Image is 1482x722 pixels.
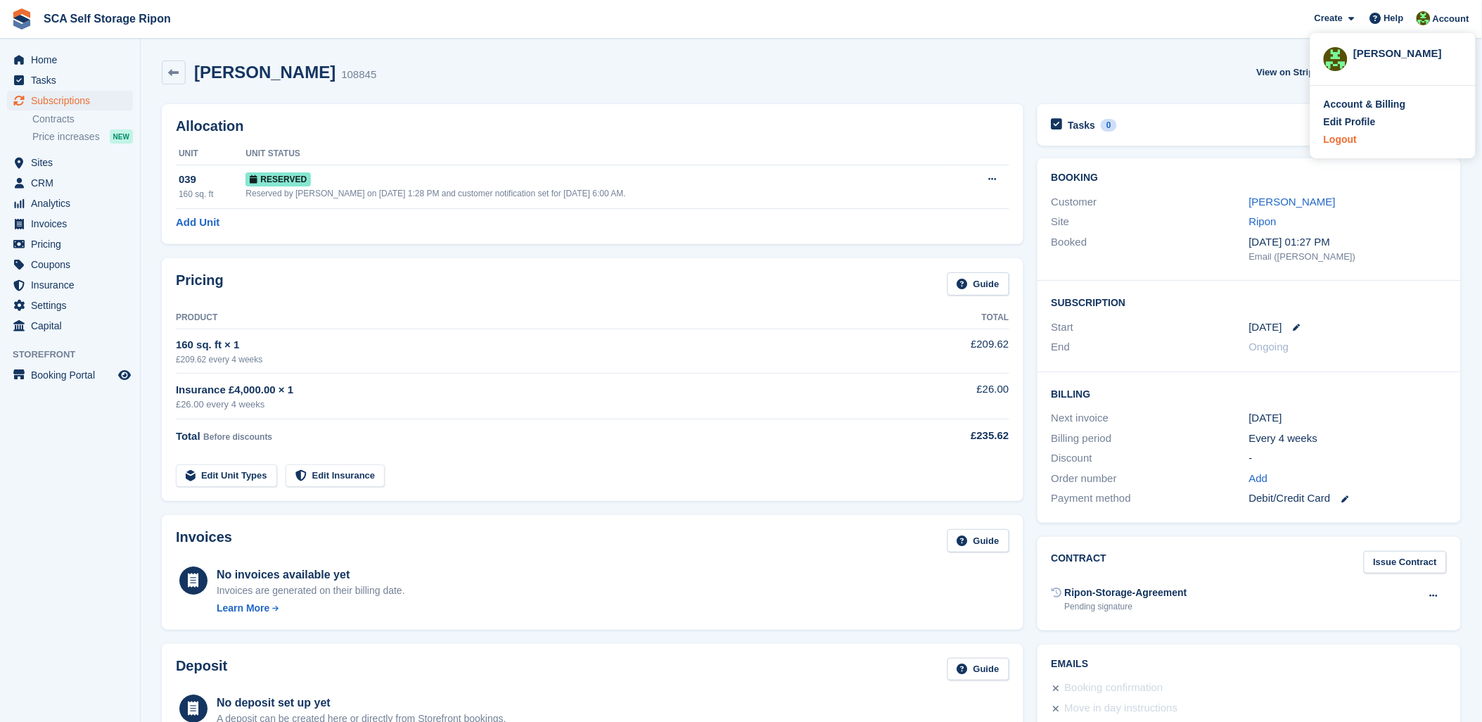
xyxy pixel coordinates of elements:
a: Add [1249,471,1268,487]
a: Guide [947,272,1009,296]
h2: Contract [1052,551,1107,574]
a: menu [7,70,133,90]
span: Booking Portal [31,365,115,385]
a: View on Stripe [1251,61,1336,84]
span: Price increases [32,130,100,144]
div: - [1249,450,1447,467]
div: £26.00 every 4 weeks [176,398,881,412]
h2: Emails [1052,659,1447,670]
h2: Invoices [176,529,232,552]
span: Tasks [31,70,115,90]
th: Unit Status [245,143,954,165]
span: Settings [31,296,115,315]
div: 108845 [341,67,376,83]
a: SCA Self Storage Ripon [38,7,177,30]
a: menu [7,365,133,385]
div: [PERSON_NAME] [1353,46,1462,58]
a: [PERSON_NAME] [1249,196,1336,208]
a: menu [7,50,133,70]
time: 2025-10-18 00:00:00 UTC [1249,319,1282,336]
span: Before discounts [203,432,272,442]
span: Insurance [31,275,115,295]
h2: Deposit [176,658,227,681]
div: Move in day instructions [1065,700,1178,717]
div: Payment method [1052,490,1249,507]
a: Logout [1324,132,1462,147]
div: Billing period [1052,431,1249,447]
div: Invoices are generated on their billing date. [217,583,405,598]
div: No invoices available yet [217,566,405,583]
span: Create [1315,11,1343,25]
span: CRM [31,173,115,193]
span: Help [1384,11,1404,25]
span: Subscriptions [31,91,115,110]
div: Start [1052,319,1249,336]
a: Guide [947,529,1009,552]
span: Account [1433,12,1469,26]
a: menu [7,153,133,172]
span: View on Stripe [1257,65,1320,80]
th: Product [176,307,881,329]
img: stora-icon-8386f47178a22dfd0bd8f6a31ec36ba5ce8667c1dd55bd0f319d3a0aa187defe.svg [11,8,32,30]
th: Total [881,307,1009,329]
a: Add Unit [176,215,219,231]
h2: Allocation [176,118,1009,134]
span: Invoices [31,214,115,234]
div: 0 [1101,119,1117,132]
div: Email ([PERSON_NAME]) [1249,250,1447,264]
div: Ripon-Storage-Agreement [1065,585,1187,600]
h2: [PERSON_NAME] [194,63,336,82]
div: No deposit set up yet [217,695,506,711]
th: Unit [176,143,245,165]
div: Order number [1052,471,1249,487]
span: Reserved [245,172,311,186]
div: Reserved by [PERSON_NAME] on [DATE] 1:28 PM and customer notification set for [DATE] 6:00 AM. [245,187,954,200]
div: £209.62 every 4 weeks [176,353,881,366]
a: menu [7,316,133,336]
a: menu [7,275,133,295]
a: menu [7,214,133,234]
div: Edit Profile [1324,115,1376,129]
span: Total [176,430,200,442]
a: Price increases NEW [32,129,133,144]
div: [DATE] [1249,410,1447,426]
a: Guide [947,658,1009,681]
a: Issue Contract [1364,551,1447,574]
div: Every 4 weeks [1249,431,1447,447]
a: menu [7,173,133,193]
div: 039 [179,172,245,188]
h2: Tasks [1068,119,1096,132]
a: Ripon [1249,215,1277,227]
a: menu [7,91,133,110]
div: Customer [1052,194,1249,210]
div: NEW [110,129,133,144]
span: Sites [31,153,115,172]
div: Booking confirmation [1065,680,1163,697]
a: Edit Insurance [286,464,385,488]
div: Account & Billing [1324,97,1406,112]
div: £235.62 [881,428,1009,444]
a: Edit Unit Types [176,464,277,488]
a: menu [7,296,133,315]
a: Account & Billing [1324,97,1462,112]
span: Storefront [13,348,140,362]
a: Contracts [32,113,133,126]
img: Kelly Neesham [1324,47,1348,71]
h2: Pricing [176,272,224,296]
div: Debit/Credit Card [1249,490,1447,507]
div: End [1052,339,1249,355]
h2: Billing [1052,386,1447,400]
div: Next invoice [1052,410,1249,426]
td: £209.62 [881,329,1009,373]
div: Insurance £4,000.00 × 1 [176,382,881,398]
div: Logout [1324,132,1357,147]
div: 160 sq. ft × 1 [176,337,881,353]
span: Analytics [31,194,115,213]
div: 160 sq. ft [179,188,245,201]
span: Home [31,50,115,70]
a: Preview store [116,367,133,384]
a: Edit Profile [1324,115,1462,129]
div: Discount [1052,450,1249,467]
div: Booked [1052,234,1249,264]
h2: Subscription [1052,295,1447,309]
